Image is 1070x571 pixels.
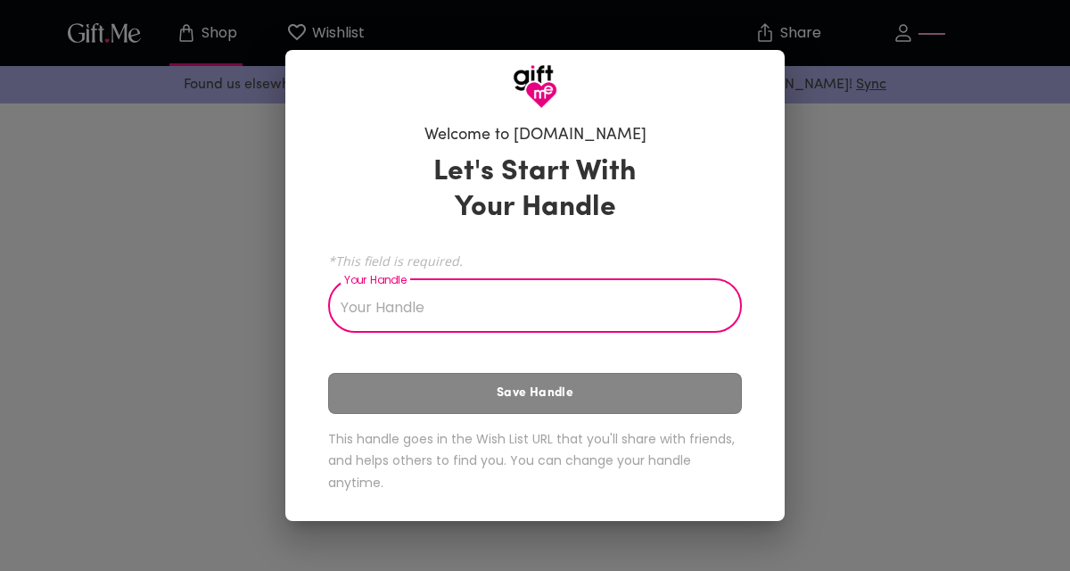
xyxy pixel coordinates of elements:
h6: This handle goes in the Wish List URL that you'll share with friends, and helps others to find yo... [328,428,742,494]
h6: Welcome to [DOMAIN_NAME] [424,125,646,146]
img: GiftMe Logo [513,64,557,109]
span: *This field is required. [328,252,742,269]
h3: Let's Start With Your Handle [411,154,659,226]
input: Your Handle [328,283,722,333]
